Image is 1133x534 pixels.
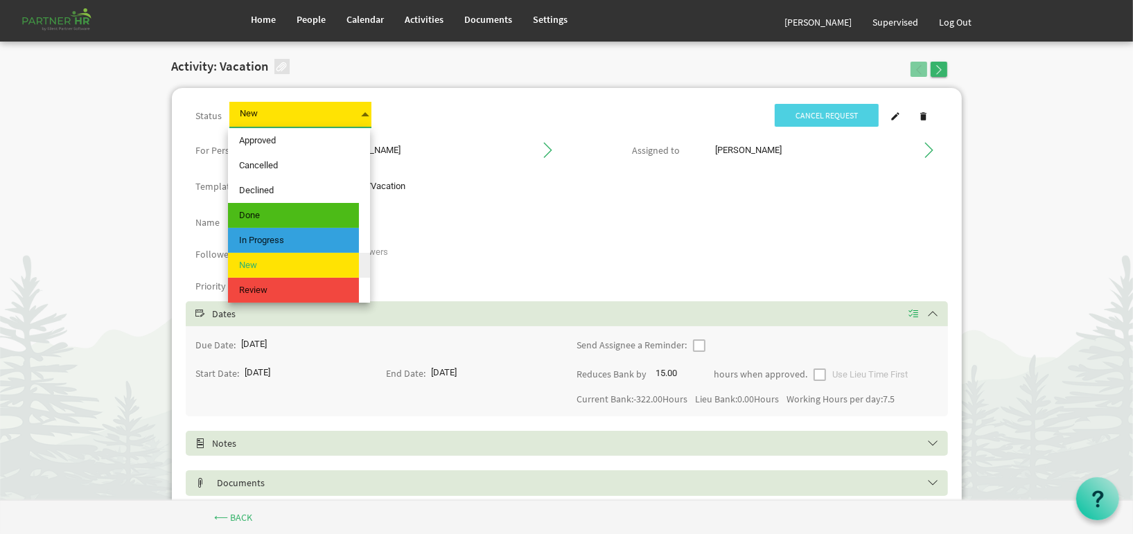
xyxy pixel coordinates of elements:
[196,249,237,260] label: Followers
[465,13,513,26] span: Documents
[632,145,680,156] label: This is the person assigned to work on the activity
[873,16,919,28] span: Supervised
[228,203,359,228] span: Done
[714,369,808,380] label: hours when approved.
[534,13,568,26] span: Settings
[775,104,879,127] span: Cancel Request
[863,3,929,42] a: Supervised
[252,13,276,26] span: Home
[540,142,552,154] span: Go to Person's profile
[228,153,359,178] span: Cancelled
[882,106,910,126] a: Edit Activity
[196,477,958,488] h5: Documents
[196,281,227,292] label: Priority
[228,278,359,303] span: Review
[196,438,958,449] h5: Notes
[634,393,663,405] span: -322.00
[196,181,236,192] label: Template
[577,340,687,350] label: Send Assignee a Reminder:
[297,13,326,26] span: People
[228,178,359,203] span: Declined
[911,62,927,77] button: Go to previous Activity
[910,106,938,126] a: Delete Activity
[738,393,755,405] span: 0.00
[228,128,359,153] span: Approved
[347,13,385,26] span: Calendar
[387,368,426,379] label: End Date:
[228,228,359,253] span: In Progress
[196,308,958,319] h5: Dates
[196,340,236,350] label: Due Date:
[196,111,222,121] label: Status
[929,3,983,42] a: Log Out
[577,394,688,404] label: Current Bank: Hours
[323,274,427,289] div: Low
[775,3,863,42] a: [PERSON_NAME]
[196,309,206,319] span: Select
[196,217,220,228] label: Name
[405,13,444,26] span: Activities
[921,142,933,154] span: Go to Person's profile
[577,369,647,380] label: Reduces Bank by
[696,394,780,404] label: Lieu Bank: Hours
[884,393,895,405] span: 7.5
[196,368,240,379] label: Start Date:
[787,394,895,404] label: Working Hours per day:
[196,145,241,156] label: This is the person that the activity is about
[172,60,269,74] h2: Activity: Vacation
[931,62,947,77] button: Go to next Activity
[228,253,359,278] span: New
[193,505,273,530] a: ⟵ Back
